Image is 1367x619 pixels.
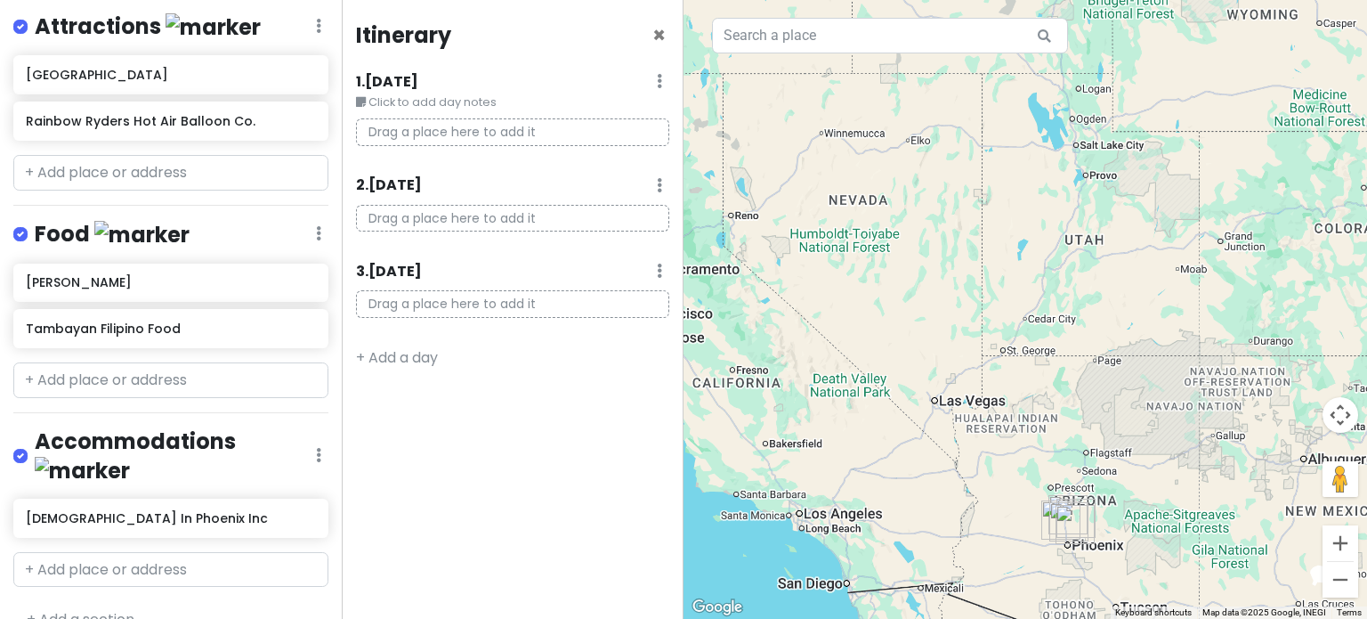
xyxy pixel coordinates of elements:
[652,25,666,46] button: Close
[166,13,261,41] img: marker
[1041,501,1080,540] div: Rainbow Ryders Hot Air Balloon Co.
[356,205,669,232] p: Drag a place here to add it
[35,457,130,485] img: marker
[26,67,315,83] h6: [GEOGRAPHIC_DATA]
[26,274,315,290] h6: [PERSON_NAME]
[1323,562,1358,598] button: Zoom out
[688,596,747,619] a: Open this area in Google Maps (opens a new window)
[1323,461,1358,497] button: Drag Pegman onto the map to open Street View
[26,113,315,129] h6: Rainbow Ryders Hot Air Balloon Co.
[35,220,190,249] h4: Food
[13,552,328,588] input: + Add place or address
[35,12,261,42] h4: Attractions
[356,176,422,195] h6: 2 . [DATE]
[356,263,422,281] h6: 3 . [DATE]
[712,18,1068,53] input: Search a place
[1056,499,1096,538] div: Allora Gelato
[356,118,669,146] p: Drag a place here to add it
[356,290,669,318] p: Drag a place here to add it
[356,347,438,368] a: + Add a day
[13,362,328,398] input: + Add place or address
[1056,505,1095,544] div: Desert Botanical Garden
[1323,397,1358,433] button: Map camera controls
[26,321,315,337] h6: Tambayan Filipino Food
[1048,495,1088,534] div: Church In Phoenix Inc
[94,221,190,248] img: marker
[1202,607,1326,617] span: Map data ©2025 Google, INEGI
[1049,502,1088,542] div: Tambayan Filipino Food
[688,596,747,619] img: Google
[26,510,315,526] h6: [DEMOGRAPHIC_DATA] In Phoenix Inc
[1115,607,1192,619] button: Keyboard shortcuts
[35,428,316,485] h4: Accommodations
[652,20,666,50] span: Close itinerary
[356,21,451,49] h4: Itinerary
[356,94,669,111] small: Click to add day notes
[1337,607,1362,617] a: Terms (opens in new tab)
[356,73,418,92] h6: 1 . [DATE]
[13,155,328,191] input: + Add place or address
[1323,525,1358,561] button: Zoom in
